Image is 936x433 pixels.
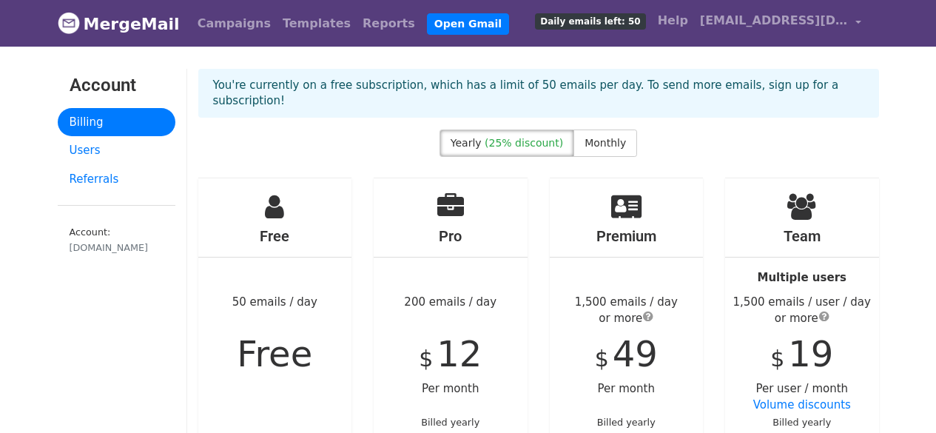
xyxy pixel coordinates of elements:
[277,9,357,38] a: Templates
[58,8,180,39] a: MergeMail
[550,227,704,245] h4: Premium
[597,417,656,428] small: Billed yearly
[58,136,175,165] a: Users
[192,9,277,38] a: Campaigns
[694,6,867,41] a: [EMAIL_ADDRESS][DOMAIN_NAME]
[70,241,164,255] div: [DOMAIN_NAME]
[772,417,831,428] small: Billed yearly
[753,398,851,412] a: Volume discounts
[427,13,509,35] a: Open Gmail
[788,333,833,375] span: 19
[451,137,482,149] span: Yearly
[198,227,352,245] h4: Free
[550,294,704,327] div: 1,500 emails / day or more
[419,346,433,372] span: $
[652,6,694,36] a: Help
[725,227,879,245] h4: Team
[700,12,848,30] span: [EMAIL_ADDRESS][DOMAIN_NAME]
[758,271,846,284] strong: Multiple users
[58,165,175,194] a: Referrals
[535,13,645,30] span: Daily emails left: 50
[357,9,421,38] a: Reports
[58,12,80,34] img: MergeMail logo
[421,417,479,428] small: Billed yearly
[585,137,626,149] span: Monthly
[529,6,651,36] a: Daily emails left: 50
[613,333,658,375] span: 49
[374,227,528,245] h4: Pro
[725,294,879,327] div: 1,500 emails / user / day or more
[770,346,784,372] span: $
[70,75,164,96] h3: Account
[237,333,312,375] span: Free
[595,346,609,372] span: $
[58,108,175,137] a: Billing
[70,226,164,255] small: Account:
[213,78,864,109] p: You're currently on a free subscription, which has a limit of 50 emails per day. To send more ema...
[437,333,482,375] span: 12
[485,137,563,149] span: (25% discount)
